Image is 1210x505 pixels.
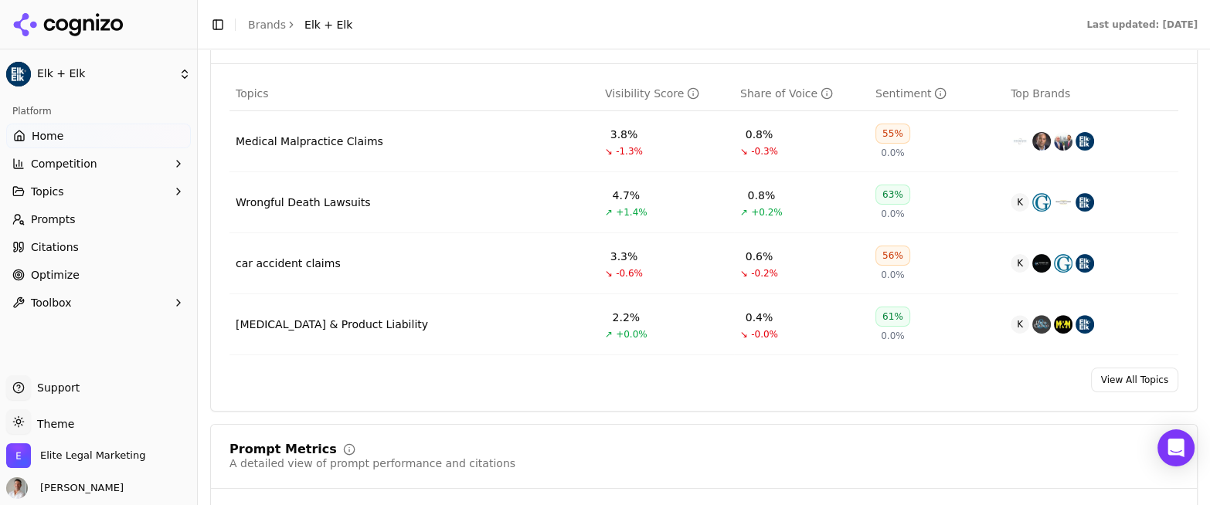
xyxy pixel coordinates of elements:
img: Elite Legal Marketing [6,443,31,468]
a: Brands [248,19,286,31]
span: Toolbox [31,295,72,310]
div: 0.6% [746,249,773,264]
span: +0.0% [616,328,647,341]
th: Top Brands [1004,76,1178,111]
img: elk + elk [1076,254,1094,273]
div: Platform [6,99,191,124]
span: +1.4% [616,206,647,219]
span: K [1011,254,1029,273]
span: Home [32,128,63,144]
div: 61% [875,307,910,327]
span: Prompts [31,212,76,227]
div: Data table [229,76,1178,355]
img: colombo law [1032,254,1051,273]
button: Topics [6,179,191,204]
span: Theme [31,418,74,430]
div: 55% [875,124,910,144]
span: -0.0% [751,328,778,341]
div: 2.2% [613,310,641,325]
button: Toolbox [6,290,191,315]
div: Open Intercom Messenger [1157,429,1195,466]
button: Open organization switcher [6,443,145,468]
span: +0.2% [751,206,783,219]
th: sentiment [869,76,1004,111]
span: ↘ [605,145,613,158]
span: ↘ [605,267,613,280]
span: -1.3% [616,145,643,158]
div: Visibility Score [605,86,699,101]
div: 0.8% [748,188,776,203]
img: gervelis law firm [1054,254,1072,273]
div: A detailed view of prompt performance and citations [229,456,515,471]
span: ↗ [605,206,613,219]
div: Last updated: [DATE] [1086,19,1198,31]
a: Home [6,124,191,148]
a: Optimize [6,263,191,287]
span: ↗ [740,206,748,219]
span: Top Brands [1011,86,1070,101]
div: 0.8% [746,127,773,142]
a: car accident claims [236,256,341,271]
span: K [1011,315,1029,334]
span: Support [31,380,80,395]
img: super lawyers [1011,132,1029,151]
span: K [1011,193,1029,212]
span: ↘ [740,145,748,158]
span: 0.0% [881,330,905,342]
div: 3.8% [610,127,638,142]
div: Sentiment [875,86,947,101]
div: Prompt Metrics [229,443,337,456]
button: Competition [6,151,191,176]
img: gervelis law firm [1032,193,1051,212]
div: 0.4% [746,310,773,325]
span: Topics [31,184,64,199]
img: plevin & gallucci [1032,315,1051,334]
div: 3.3% [610,249,638,264]
span: Optimize [31,267,80,283]
th: shareOfVoice [734,76,869,111]
img: the eisen law firm [1032,132,1051,151]
span: -0.3% [751,145,778,158]
img: Eric Bersano [6,477,28,499]
span: Elite Legal Marketing [40,449,145,463]
div: 4.7% [613,188,641,203]
span: Competition [31,156,97,171]
img: Elk + Elk [6,62,31,86]
span: Citations [31,239,79,255]
span: -0.6% [616,267,643,280]
img: elk + elk [1076,132,1094,151]
img: tittle & perlmuter [1054,132,1072,151]
img: cooper elliott [1054,193,1072,212]
th: visibilityScore [599,76,734,111]
span: Elk + Elk [304,17,352,32]
span: 0.0% [881,147,905,159]
img: morgan & morgan [1054,315,1072,334]
span: ↗ [605,328,613,341]
span: [PERSON_NAME] [34,481,124,495]
div: Share of Voice [740,86,833,101]
div: 63% [875,185,910,205]
a: Citations [6,235,191,259]
span: ↘ [740,267,748,280]
span: -0.2% [751,267,778,280]
span: Elk + Elk [37,67,172,81]
span: ↘ [740,328,748,341]
span: Topics [236,86,269,101]
span: 0.0% [881,208,905,220]
span: 0.0% [881,269,905,281]
button: Open user button [6,477,124,499]
a: Medical Malpractice Claims [236,134,383,149]
a: Wrongful Death Lawsuits [236,195,371,210]
img: elk + elk [1076,193,1094,212]
a: View All Topics [1091,368,1178,392]
nav: breadcrumb [248,17,352,32]
th: Topics [229,76,599,111]
a: Prompts [6,207,191,232]
div: 56% [875,246,910,266]
a: [MEDICAL_DATA] & Product Liability [236,317,428,332]
img: elk + elk [1076,315,1094,334]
